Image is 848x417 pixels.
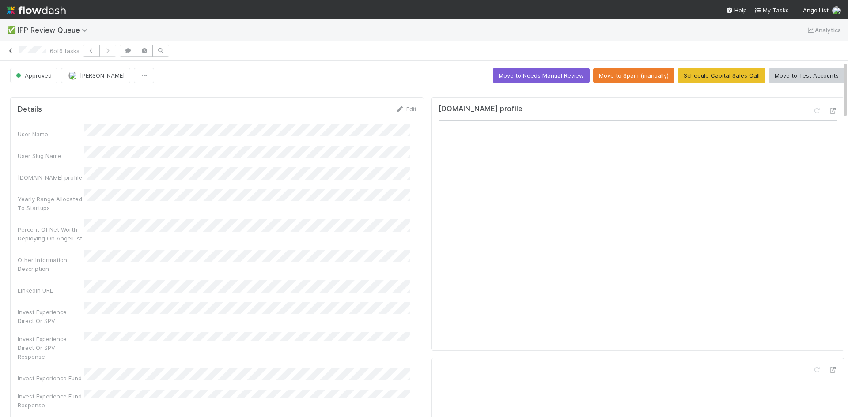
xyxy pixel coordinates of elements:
[68,71,77,80] img: avatar_0c8687a4-28be-40e9-aba5-f69283dcd0e7.png
[678,68,765,83] button: Schedule Capital Sales Call
[726,6,747,15] div: Help
[493,68,590,83] button: Move to Needs Manual Review
[803,7,829,14] span: AngelList
[769,68,844,83] button: Move to Test Accounts
[80,72,125,79] span: [PERSON_NAME]
[593,68,674,83] button: Move to Spam (manually)
[396,105,416,113] a: Edit
[18,151,84,160] div: User Slug Name
[18,308,84,325] div: Invest Experience Direct Or SPV
[7,26,16,34] span: ✅
[18,195,84,212] div: Yearly Range Allocated To Startups
[14,72,52,79] span: Approved
[7,3,66,18] img: logo-inverted-e16ddd16eac7371096b0.svg
[439,105,522,113] h5: [DOMAIN_NAME] profile
[18,374,84,383] div: Invest Experience Fund
[18,334,84,361] div: Invest Experience Direct Or SPV Response
[18,26,92,34] span: IPP Review Queue
[806,25,841,35] a: Analytics
[50,46,79,55] span: 6 of 6 tasks
[10,68,57,83] button: Approved
[61,68,130,83] button: [PERSON_NAME]
[18,173,84,182] div: [DOMAIN_NAME] profile
[18,392,84,409] div: Invest Experience Fund Response
[18,130,84,139] div: User Name
[754,7,789,14] span: My Tasks
[832,6,841,15] img: avatar_0c8687a4-28be-40e9-aba5-f69283dcd0e7.png
[754,6,789,15] a: My Tasks
[18,105,42,114] h5: Details
[18,286,84,295] div: LinkedIn URL
[18,255,84,273] div: Other Information Description
[18,225,84,243] div: Percent Of Net Worth Deploying On AngelList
